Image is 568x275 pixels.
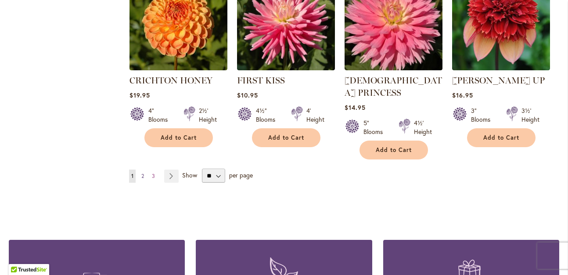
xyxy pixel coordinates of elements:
div: 3" Blooms [471,106,496,124]
span: 1 [131,173,133,179]
a: [PERSON_NAME] UP [452,75,545,86]
span: 2 [141,173,144,179]
span: Add to Cart [376,146,412,154]
span: $14.95 [345,103,366,112]
div: 3½' Height [521,106,539,124]
div: 2½' Height [199,106,217,124]
a: FIRST KISS [237,64,335,72]
span: $10.95 [237,91,258,99]
button: Add to Cart [359,141,428,159]
a: CRICHTON HONEY [129,64,227,72]
div: 5" Blooms [363,119,388,136]
a: GAY PRINCESS [345,64,442,72]
span: Show [182,171,197,179]
div: 4' Height [306,106,324,124]
a: GITTY UP [452,64,550,72]
span: per page [229,171,253,179]
iframe: Launch Accessibility Center [7,244,31,268]
a: FIRST KISS [237,75,285,86]
a: 3 [150,170,157,183]
span: Add to Cart [483,134,519,141]
span: Add to Cart [268,134,304,141]
button: Add to Cart [144,128,213,147]
a: [DEMOGRAPHIC_DATA] PRINCESS [345,75,442,98]
span: $19.95 [129,91,150,99]
div: 4½" Blooms [256,106,280,124]
button: Add to Cart [252,128,320,147]
div: 4½' Height [414,119,432,136]
span: 3 [152,173,155,179]
span: Add to Cart [161,134,197,141]
a: CRICHTON HONEY [129,75,212,86]
a: 2 [139,170,146,183]
button: Add to Cart [467,128,536,147]
div: 4" Blooms [148,106,173,124]
span: $16.95 [452,91,473,99]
